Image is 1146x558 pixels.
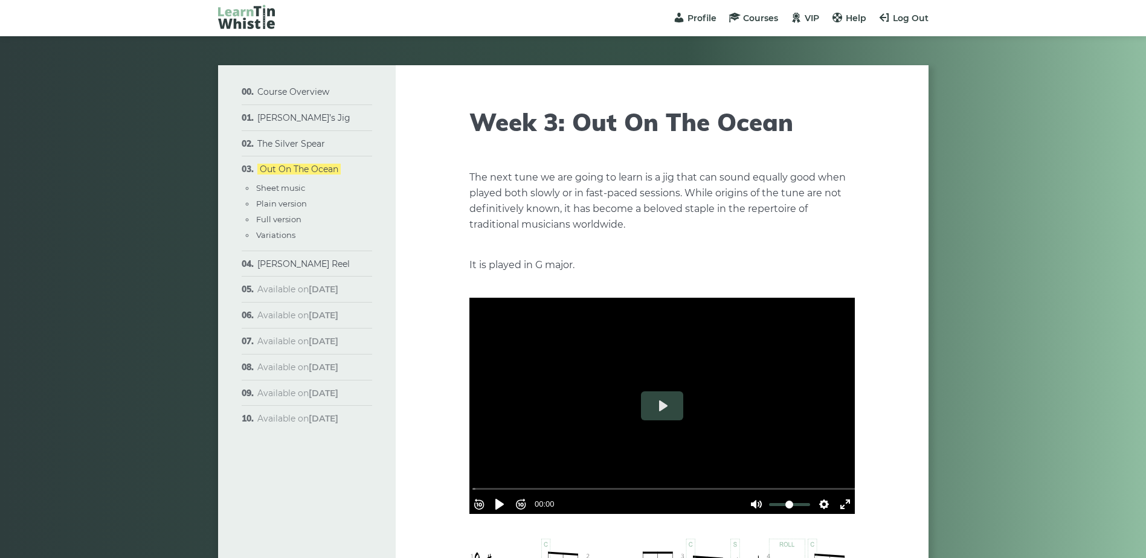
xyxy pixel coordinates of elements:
[257,362,338,373] span: Available on
[893,13,929,24] span: Log Out
[846,13,866,24] span: Help
[687,13,716,24] span: Profile
[257,138,325,149] a: The Silver Spear
[257,284,338,295] span: Available on
[469,107,855,136] h1: Week 3: Out On The Ocean
[257,164,341,175] a: Out On The Ocean
[309,413,338,424] strong: [DATE]
[257,86,329,97] a: Course Overview
[309,284,338,295] strong: [DATE]
[673,13,716,24] a: Profile
[256,183,305,193] a: Sheet music
[729,13,778,24] a: Courses
[309,362,338,373] strong: [DATE]
[257,413,338,424] span: Available on
[256,230,295,240] a: Variations
[257,310,338,321] span: Available on
[743,13,778,24] span: Courses
[257,112,350,123] a: [PERSON_NAME]’s Jig
[309,310,338,321] strong: [DATE]
[257,336,338,347] span: Available on
[790,13,819,24] a: VIP
[469,170,855,232] p: The next tune we are going to learn is a jig that can sound equally good when played both slowly ...
[256,214,301,224] a: Full version
[257,388,338,399] span: Available on
[309,388,338,399] strong: [DATE]
[257,258,350,269] a: [PERSON_NAME] Reel
[218,5,275,29] img: LearnTinWhistle.com
[805,13,819,24] span: VIP
[831,13,866,24] a: Help
[469,257,855,273] p: It is played in G major.
[878,13,929,24] a: Log Out
[256,199,307,208] a: Plain version
[309,336,338,347] strong: [DATE]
